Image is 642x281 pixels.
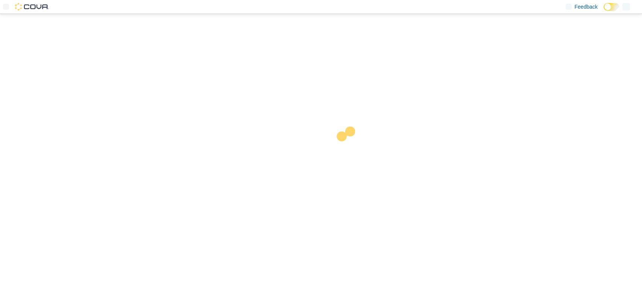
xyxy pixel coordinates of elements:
[15,3,49,11] img: Cova
[604,3,619,11] input: Dark Mode
[321,121,378,177] img: cova-loader
[575,3,598,11] span: Feedback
